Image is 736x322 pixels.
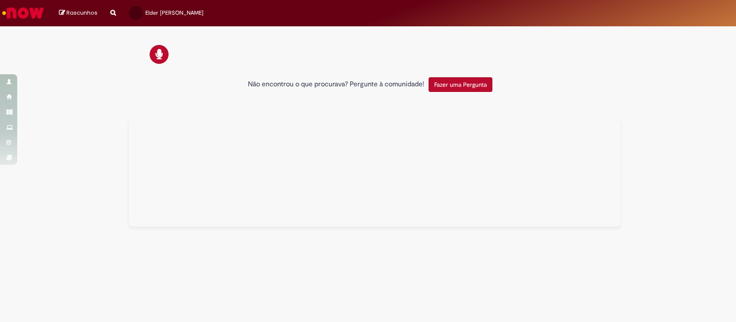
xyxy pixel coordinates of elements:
button: Fazer uma Pergunta [429,77,492,92]
img: ServiceNow [1,4,45,22]
a: Rascunhos [59,9,97,17]
div: Tudo [129,120,620,227]
span: Elder [PERSON_NAME] [145,9,204,16]
h2: Não encontrou o que procurava? Pergunte à comunidade! [248,81,424,88]
span: Rascunhos [66,9,97,17]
